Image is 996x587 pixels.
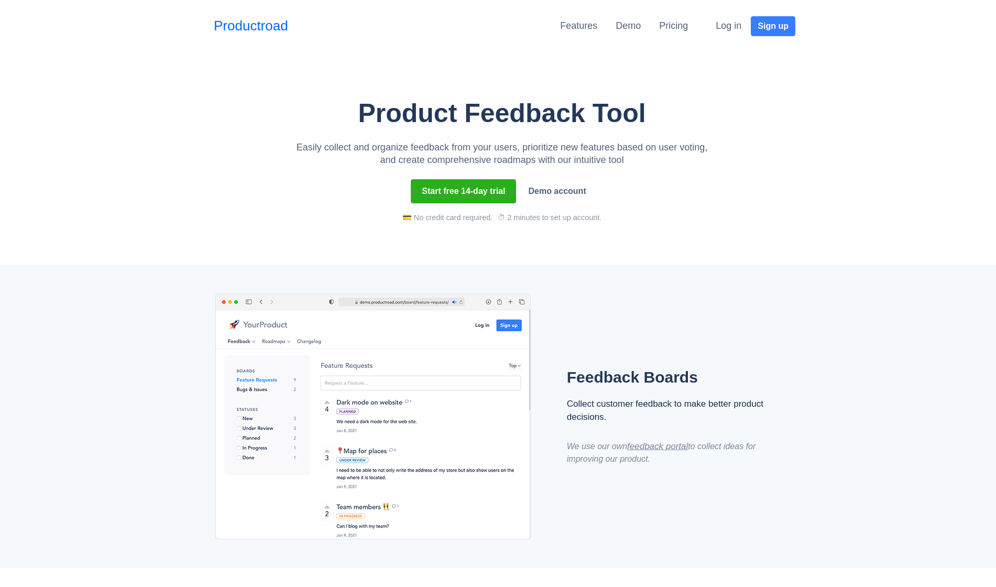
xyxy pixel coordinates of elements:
span: 💳 No credit card required. [402,213,492,222]
h1: Product Feedback Tool [292,99,712,128]
h2: Feedback Boards [567,367,771,386]
a: feedback portal [627,441,688,451]
span: ⏱ 2 minutes to set up account. [498,213,601,222]
p: Easily collect and organize feedback from your users, prioritize new features based on user votin... [292,141,712,166]
a: Productroad [214,16,288,36]
button: Sign up [751,16,795,36]
img: Productroad Feedback Board [215,293,531,539]
button: Start free 14-day trial [411,179,516,203]
a: Pricing [659,20,688,31]
div: We use our own to collect ideas for improving our product. [567,439,771,465]
a: Demo account [521,181,593,201]
button: Log in [709,15,748,37]
a: Demo [616,20,641,31]
a: Features [560,20,597,31]
div: Collect customer feedback to make better product decisions. [567,397,771,423]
